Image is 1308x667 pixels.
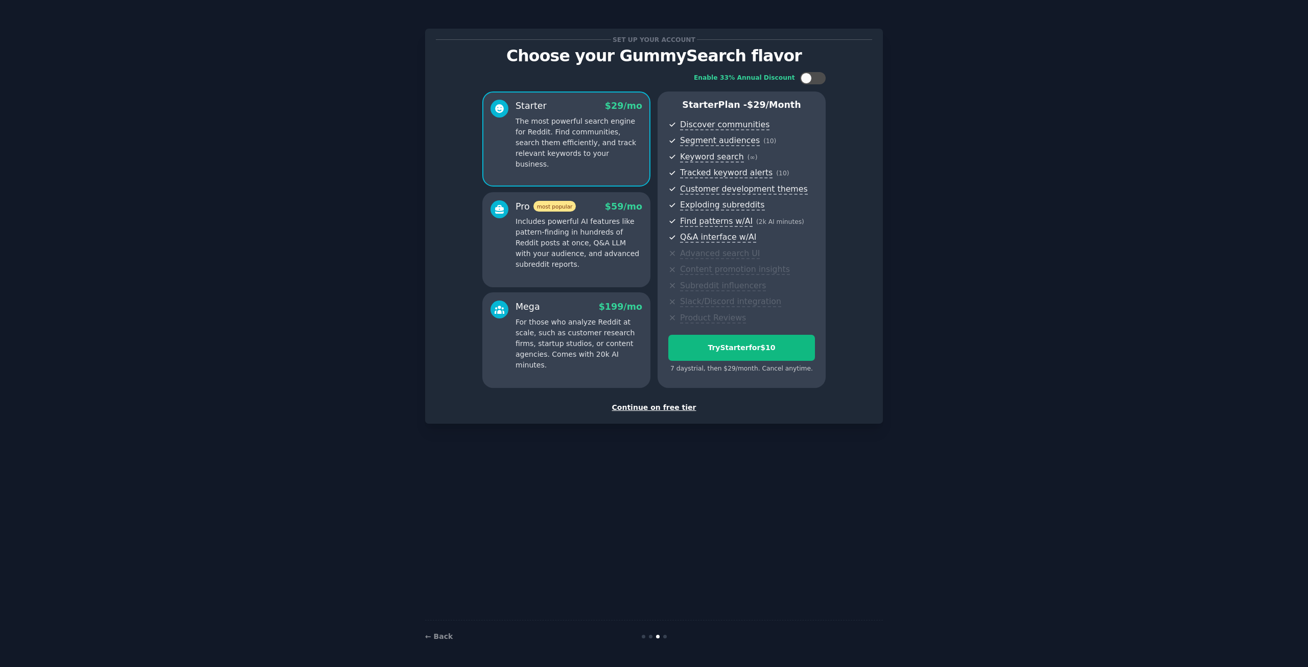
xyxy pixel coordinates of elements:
[747,100,801,110] span: $ 29 /month
[516,200,576,213] div: Pro
[436,47,872,65] p: Choose your GummySearch flavor
[680,264,790,275] span: Content promotion insights
[680,120,769,130] span: Discover communities
[763,137,776,145] span: ( 10 )
[425,632,453,640] a: ← Back
[611,34,697,45] span: Set up your account
[533,201,576,212] span: most popular
[680,281,766,291] span: Subreddit influencers
[516,216,642,270] p: Includes powerful AI features like pattern-finding in hundreds of Reddit posts at once, Q&A LLM w...
[694,74,795,83] div: Enable 33% Annual Discount
[436,402,872,413] div: Continue on free tier
[605,201,642,212] span: $ 59 /mo
[668,335,815,361] button: TryStarterfor$10
[599,302,642,312] span: $ 199 /mo
[680,152,744,163] span: Keyword search
[680,200,764,211] span: Exploding subreddits
[680,248,760,259] span: Advanced search UI
[668,99,815,111] p: Starter Plan -
[776,170,789,177] span: ( 10 )
[605,101,642,111] span: $ 29 /mo
[680,313,746,324] span: Product Reviews
[680,135,760,146] span: Segment audiences
[680,184,808,195] span: Customer development themes
[516,100,547,112] div: Starter
[680,168,773,178] span: Tracked keyword alerts
[756,218,804,225] span: ( 2k AI minutes )
[680,216,753,227] span: Find patterns w/AI
[516,317,642,371] p: For those who analyze Reddit at scale, such as customer research firms, startup studios, or conte...
[669,342,814,353] div: Try Starter for $10
[680,296,781,307] span: Slack/Discord integration
[748,154,758,161] span: ( ∞ )
[680,232,756,243] span: Q&A interface w/AI
[516,301,540,313] div: Mega
[516,116,642,170] p: The most powerful search engine for Reddit. Find communities, search them efficiently, and track ...
[668,364,815,374] div: 7 days trial, then $ 29 /month . Cancel anytime.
